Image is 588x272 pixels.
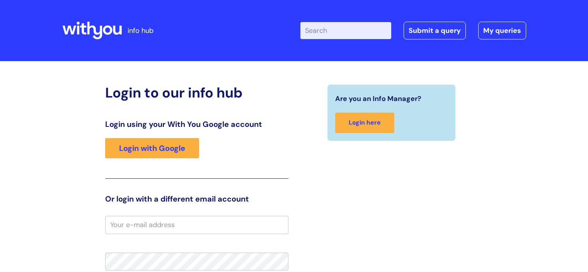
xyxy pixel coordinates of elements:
[105,84,288,101] h2: Login to our info hub
[105,216,288,234] input: Your e-mail address
[105,120,288,129] h3: Login using your With You Google account
[105,194,288,204] h3: Or login with a different email account
[300,22,391,39] input: Search
[105,138,199,158] a: Login with Google
[335,92,421,105] span: Are you an Info Manager?
[128,24,153,37] p: info hub
[404,22,466,39] a: Submit a query
[335,113,394,133] a: Login here
[478,22,526,39] a: My queries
